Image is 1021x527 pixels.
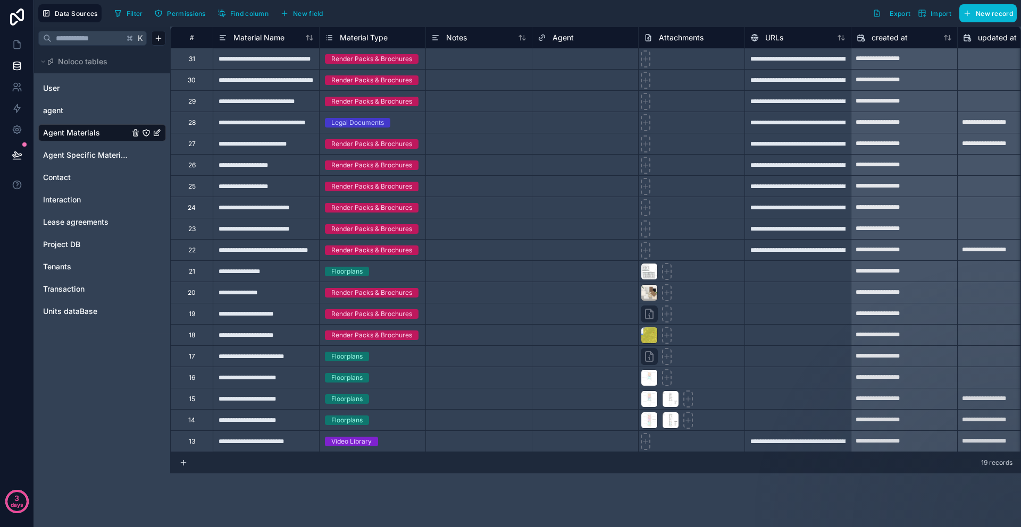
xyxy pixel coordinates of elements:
[890,10,910,18] span: Export
[179,33,205,41] div: #
[188,288,196,297] div: 20
[38,147,166,164] div: Agent Specific Materials
[43,172,71,183] span: Contact
[38,102,166,119] div: agent
[659,32,704,43] span: Attachments
[38,169,166,186] div: Contact
[189,55,195,63] div: 31
[14,493,19,504] p: 3
[43,306,129,317] a: Units dataBase
[137,35,144,42] span: K
[11,497,23,512] p: days
[189,352,195,361] div: 17
[110,5,147,21] button: Filter
[230,10,269,18] span: Find column
[38,214,166,231] div: Lease agreements
[188,140,196,148] div: 27
[331,139,412,149] div: Render Packs & Brochures
[331,224,412,234] div: Render Packs & Brochures
[38,191,166,208] div: Interaction
[331,415,363,425] div: Floorplans
[55,10,98,18] span: Data Sources
[978,32,1017,43] span: updated at
[43,127,100,138] span: Agent Materials
[331,245,412,255] div: Render Packs & Brochures
[277,5,327,21] button: New field
[233,32,284,43] span: Material Name
[959,4,1017,22] button: New record
[293,10,323,18] span: New field
[189,310,195,318] div: 19
[189,267,195,276] div: 21
[43,239,129,250] a: Project DB
[189,437,195,446] div: 13
[38,54,160,69] button: Noloco tables
[43,284,85,294] span: Transaction
[188,118,196,127] div: 28
[331,203,412,212] div: Render Packs & Brochures
[189,373,195,382] div: 16
[331,75,412,85] div: Render Packs & Brochures
[43,105,63,116] span: agent
[331,54,412,64] div: Render Packs & Brochures
[188,97,196,106] div: 29
[214,5,272,21] button: Find column
[331,309,412,319] div: Render Packs & Brochures
[58,56,107,67] span: Noloco tables
[43,105,129,116] a: agent
[188,225,196,233] div: 23
[188,76,196,84] div: 30
[38,80,166,97] div: User
[43,83,129,93] a: User
[38,280,166,297] div: Transaction
[189,395,195,403] div: 15
[931,10,951,18] span: Import
[446,32,467,43] span: Notes
[43,194,81,205] span: Interaction
[976,10,1013,18] span: New record
[188,416,195,424] div: 14
[43,217,129,227] a: Lease agreements
[331,160,412,170] div: Render Packs & Brochures
[167,10,205,18] span: Permissions
[553,32,574,43] span: Agent
[43,239,80,250] span: Project DB
[331,373,363,382] div: Floorplans
[331,97,412,106] div: Render Packs & Brochures
[869,4,914,22] button: Export
[38,124,166,141] div: Agent Materials
[127,10,143,18] span: Filter
[43,261,129,272] a: Tenants
[43,150,129,160] a: Agent Specific Materials
[43,83,60,93] span: User
[38,236,166,253] div: Project DB
[331,394,363,404] div: Floorplans
[340,32,388,43] span: Material Type
[872,32,908,43] span: created at
[188,182,196,191] div: 25
[43,261,71,272] span: Tenants
[331,267,363,276] div: Floorplans
[331,330,412,340] div: Render Packs & Brochures
[331,288,412,297] div: Render Packs & Brochures
[38,258,166,275] div: Tenants
[331,352,363,361] div: Floorplans
[189,331,195,339] div: 18
[38,4,102,22] button: Data Sources
[188,203,196,212] div: 24
[765,32,783,43] span: URLs
[150,5,213,21] a: Permissions
[331,118,384,127] div: Legal Documents
[43,127,129,138] a: Agent Materials
[188,161,196,169] div: 26
[331,182,412,191] div: Render Packs & Brochures
[955,4,1017,22] a: New record
[43,284,129,294] a: Transaction
[43,217,108,227] span: Lease agreements
[331,437,372,446] div: Video Library
[914,4,955,22] button: Import
[43,306,97,317] span: Units dataBase
[43,194,129,205] a: Interaction
[43,172,129,183] a: Contact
